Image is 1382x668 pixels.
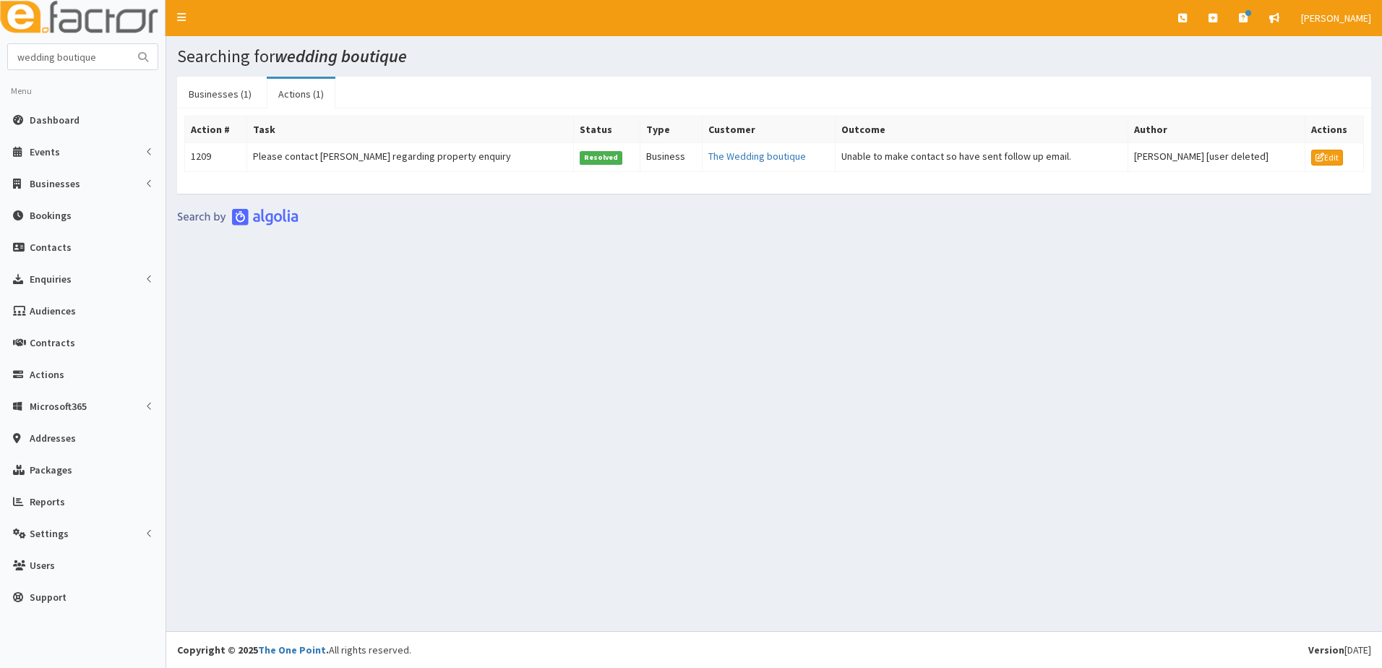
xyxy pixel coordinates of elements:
[30,368,64,381] span: Actions
[1311,150,1343,166] a: Edit
[1305,116,1363,143] th: Actions
[30,114,80,127] span: Dashboard
[275,45,407,67] i: wedding boutique
[30,400,87,413] span: Microsoft365
[703,116,836,143] th: Customer
[30,273,72,286] span: Enquiries
[640,116,703,143] th: Type
[30,591,66,604] span: Support
[30,177,80,190] span: Businesses
[1301,12,1371,25] span: [PERSON_NAME]
[177,208,299,226] img: search-by-algolia-light-background.png
[246,143,573,172] td: Please contact [PERSON_NAME] regarding property enquiry
[267,79,335,109] a: Actions (1)
[640,143,703,172] td: Business
[30,559,55,572] span: Users
[30,495,65,508] span: Reports
[177,643,329,656] strong: Copyright © 2025 .
[1308,643,1371,657] div: [DATE]
[30,209,72,222] span: Bookings
[1128,143,1305,172] td: [PERSON_NAME] [user deleted]
[573,116,640,143] th: Status
[185,116,247,143] th: Action #
[30,145,60,158] span: Events
[30,336,75,349] span: Contracts
[177,47,1371,66] h1: Searching for
[1308,643,1344,656] b: Version
[166,631,1382,668] footer: All rights reserved.
[835,116,1128,143] th: Outcome
[1128,116,1305,143] th: Author
[30,304,76,317] span: Audiences
[580,151,623,164] span: Resolved
[185,143,247,172] td: 1209
[258,643,326,656] a: The One Point
[30,527,69,540] span: Settings
[30,432,76,445] span: Addresses
[30,463,72,476] span: Packages
[708,150,806,163] a: The Wedding boutique
[246,116,573,143] th: Task
[177,79,263,109] a: Businesses (1)
[8,44,129,69] input: Search...
[835,143,1128,172] td: Unable to make contact so have sent follow up email.
[30,241,72,254] span: Contacts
